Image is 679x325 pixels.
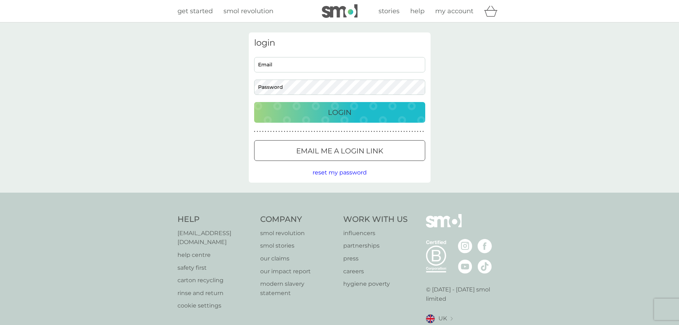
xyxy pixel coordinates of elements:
[335,130,337,133] p: ●
[268,130,269,133] p: ●
[333,130,334,133] p: ●
[327,130,329,133] p: ●
[417,130,418,133] p: ●
[317,130,318,133] p: ●
[178,229,253,247] p: [EMAIL_ADDRESS][DOMAIN_NAME]
[343,241,408,250] a: partnerships
[360,130,361,133] p: ●
[412,130,413,133] p: ●
[426,214,462,238] img: smol
[458,239,472,253] img: visit the smol Instagram page
[262,130,263,133] p: ●
[330,130,331,133] p: ●
[371,130,372,133] p: ●
[254,130,256,133] p: ●
[368,130,370,133] p: ●
[305,130,307,133] p: ●
[343,279,408,289] p: hygiene poverty
[420,130,421,133] p: ●
[349,130,350,133] p: ●
[382,130,383,133] p: ●
[379,7,400,15] span: stories
[406,130,408,133] p: ●
[435,7,473,15] span: my account
[314,130,315,133] p: ●
[426,285,502,303] p: © [DATE] - [DATE] smol limited
[273,130,274,133] p: ●
[287,130,288,133] p: ●
[410,7,425,15] span: help
[409,130,410,133] p: ●
[398,130,400,133] p: ●
[344,130,345,133] p: ●
[260,241,336,250] a: smol stories
[379,6,400,16] a: stories
[278,130,280,133] p: ●
[346,130,348,133] p: ●
[260,279,336,298] a: modern slavery statement
[178,6,213,16] a: get started
[178,263,253,273] a: safety first
[303,130,304,133] p: ●
[322,4,357,18] img: smol
[257,130,258,133] p: ●
[410,6,425,16] a: help
[308,130,310,133] p: ●
[403,130,405,133] p: ●
[259,130,261,133] p: ●
[390,130,391,133] p: ●
[178,214,253,225] h4: Help
[178,250,253,260] a: help centre
[343,229,408,238] a: influencers
[478,259,492,274] img: visit the smol Tiktok page
[178,301,253,310] a: cookie settings
[374,130,375,133] p: ●
[178,289,253,298] a: rinse and return
[328,107,351,118] p: Login
[338,130,340,133] p: ●
[311,130,313,133] p: ●
[379,130,380,133] p: ●
[422,130,424,133] p: ●
[300,130,302,133] p: ●
[313,169,367,176] span: reset my password
[265,130,266,133] p: ●
[365,130,367,133] p: ●
[178,7,213,15] span: get started
[357,130,359,133] p: ●
[260,267,336,276] a: our impact report
[343,254,408,263] p: press
[254,140,425,161] button: Email me a login link
[260,254,336,263] a: our claims
[284,130,285,133] p: ●
[343,214,408,225] h4: Work With Us
[363,130,364,133] p: ●
[260,229,336,238] p: smol revolution
[325,130,326,133] p: ●
[401,130,402,133] p: ●
[484,4,502,18] div: basket
[295,130,296,133] p: ●
[296,145,383,157] p: Email me a login link
[385,130,386,133] p: ●
[438,314,447,323] span: UK
[322,130,323,133] p: ●
[254,38,425,48] h3: login
[260,214,336,225] h4: Company
[276,130,277,133] p: ●
[178,276,253,285] a: carton recycling
[435,6,473,16] a: my account
[355,130,356,133] p: ●
[319,130,321,133] p: ●
[341,130,343,133] p: ●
